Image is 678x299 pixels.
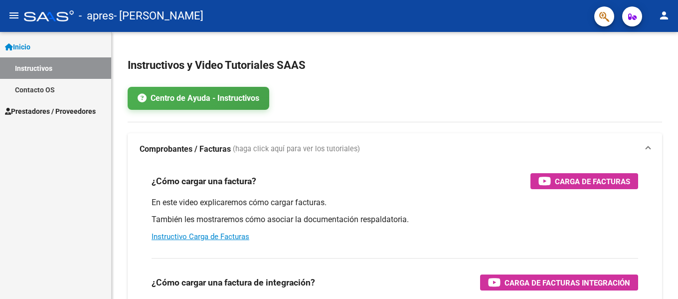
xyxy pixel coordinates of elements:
span: - apres [79,5,114,27]
span: Prestadores / Proveedores [5,106,96,117]
span: Carga de Facturas Integración [505,277,630,289]
span: Inicio [5,41,30,52]
iframe: Intercom live chat [644,265,668,289]
mat-icon: person [658,9,670,21]
a: Centro de Ayuda - Instructivos [128,87,269,110]
h3: ¿Cómo cargar una factura de integración? [152,276,315,290]
h3: ¿Cómo cargar una factura? [152,174,256,188]
p: También les mostraremos cómo asociar la documentación respaldatoria. [152,214,638,225]
span: (haga click aquí para ver los tutoriales) [233,144,360,155]
mat-expansion-panel-header: Comprobantes / Facturas (haga click aquí para ver los tutoriales) [128,133,662,165]
span: Carga de Facturas [555,175,630,188]
h2: Instructivos y Video Tutoriales SAAS [128,56,662,75]
mat-icon: menu [8,9,20,21]
strong: Comprobantes / Facturas [140,144,231,155]
button: Carga de Facturas Integración [480,275,638,291]
a: Instructivo Carga de Facturas [152,232,249,241]
p: En este video explicaremos cómo cargar facturas. [152,197,638,208]
button: Carga de Facturas [530,173,638,189]
span: - [PERSON_NAME] [114,5,203,27]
